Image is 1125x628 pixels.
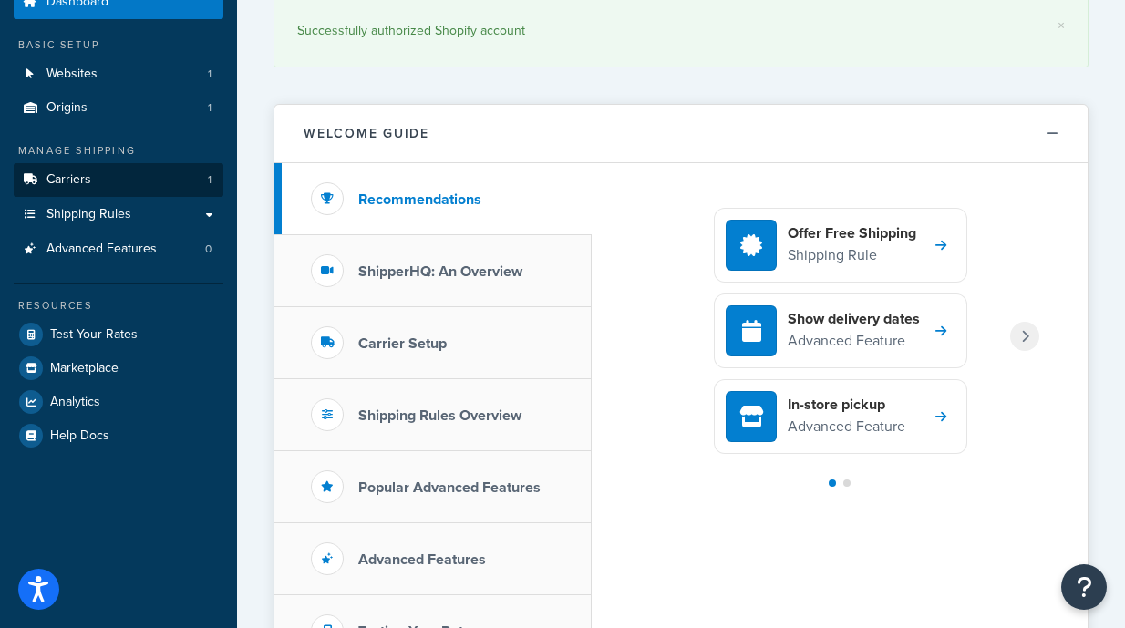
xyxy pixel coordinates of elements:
span: 1 [208,100,212,116]
p: Shipping Rule [788,243,916,267]
a: Carriers1 [14,163,223,197]
li: Advanced Features [14,232,223,266]
span: Analytics [50,395,100,410]
a: Marketplace [14,352,223,385]
a: Origins1 [14,91,223,125]
h4: In-store pickup [788,395,905,415]
div: Basic Setup [14,37,223,53]
button: Open Resource Center [1061,564,1107,610]
div: Resources [14,298,223,314]
h3: Carrier Setup [358,335,447,352]
h3: Advanced Features [358,551,486,568]
span: Shipping Rules [46,207,131,222]
a: Shipping Rules [14,198,223,232]
a: Analytics [14,386,223,418]
h4: Offer Free Shipping [788,223,916,243]
span: Advanced Features [46,242,157,257]
h4: Show delivery dates [788,309,920,329]
div: Successfully authorized Shopify account [297,18,1065,44]
span: Marketplace [50,361,119,376]
a: Advanced Features0 [14,232,223,266]
li: Websites [14,57,223,91]
h2: Welcome Guide [304,127,429,140]
span: 1 [208,172,212,188]
h3: Recommendations [358,191,481,208]
span: 1 [208,67,212,82]
span: 0 [205,242,212,257]
a: × [1058,18,1065,33]
p: Advanced Feature [788,329,920,353]
p: Advanced Feature [788,415,905,438]
span: Help Docs [50,428,109,444]
button: Welcome Guide [274,105,1088,163]
span: Origins [46,100,88,116]
h3: ShipperHQ: An Overview [358,263,522,280]
h3: Shipping Rules Overview [358,407,521,424]
span: Websites [46,67,98,82]
li: Origins [14,91,223,125]
a: Help Docs [14,419,223,452]
li: Carriers [14,163,223,197]
h3: Popular Advanced Features [358,479,541,496]
a: Websites1 [14,57,223,91]
div: Manage Shipping [14,143,223,159]
a: Test Your Rates [14,318,223,351]
span: Carriers [46,172,91,188]
span: Test Your Rates [50,327,138,343]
